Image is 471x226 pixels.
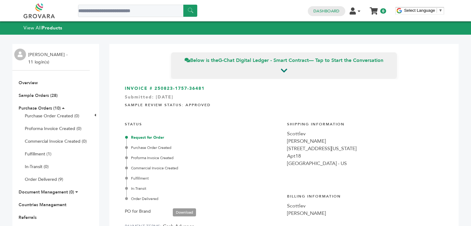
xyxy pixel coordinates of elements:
a: Fulfillment (1) [25,151,51,157]
a: Download [173,208,196,216]
a: Dashboard [313,8,339,14]
a: Document Management (0) [19,189,74,195]
div: Scottlev [287,130,443,137]
div: In-Transit [126,186,281,191]
a: In-Transit (0) [25,164,49,170]
span: ▼ [438,8,443,13]
a: Purchase Order Created (0) [25,113,79,119]
label: PO for Brand [125,208,151,215]
h4: Shipping Information [287,117,443,130]
span: Select Language [404,8,435,13]
div: Scottlev [287,202,443,210]
a: Select Language​ [404,8,443,13]
a: Sample Orders (28) [19,93,58,98]
div: [STREET_ADDRESS][US_STATE] [287,145,443,152]
div: [PERSON_NAME] [287,210,443,217]
div: [PERSON_NAME] [287,137,443,145]
div: Submitted: [DATE] [125,94,443,103]
a: Countries Management [19,202,66,208]
span: Below is the — Tap to Start the Conversation [185,57,383,64]
span: 0 [380,8,386,14]
li: [PERSON_NAME] - 11 login(s) [28,51,69,66]
h3: INVOICE # 250823-1757-36481 [125,85,443,92]
div: Apt18 [287,152,443,160]
div: Proforma Invoice Created [126,155,281,161]
strong: G-Chat Digital Ledger - Smart Contract [218,57,309,64]
div: Request for Order [126,135,281,140]
a: Overview [19,80,38,86]
a: Purchase Orders (10) [19,105,61,111]
div: Purchase Order Created [126,145,281,150]
h4: Sample Review Status: Approved [125,98,443,111]
a: View AllProducts [24,25,63,31]
input: Search a product or brand... [78,5,197,17]
div: [GEOGRAPHIC_DATA] - US [287,160,443,167]
a: Referrals [19,215,37,220]
div: Order Delivered [126,196,281,202]
div: Commercial Invoice Created [126,165,281,171]
h4: Billing Information [287,189,443,202]
a: Proforma Invoice Created (0) [25,126,81,132]
img: profile.png [14,49,26,60]
a: Commercial Invoice Created (0) [25,138,87,144]
strong: Products [42,25,62,31]
a: Order Delivered (9) [25,176,63,182]
a: My Cart [370,6,377,12]
div: Fulfillment [126,176,281,181]
h4: STATUS [125,117,281,130]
